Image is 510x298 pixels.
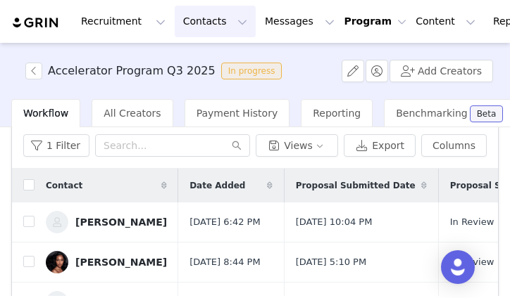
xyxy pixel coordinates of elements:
button: Recruitment [73,6,174,37]
div: [PERSON_NAME] [75,216,167,228]
span: Reporting [313,108,361,119]
button: Messages [256,6,343,37]
span: All Creators [104,108,161,119]
button: Contacts [175,6,256,37]
a: [PERSON_NAME] [46,251,167,273]
span: [DATE] 8:44 PM [189,255,260,269]
span: [DATE] 6:42 PM [189,215,260,229]
button: 1 Filter [23,134,89,157]
span: Contact [46,179,82,192]
div: Open Intercom Messenger [441,250,475,284]
span: In progress [221,63,282,79]
span: Workflow [23,108,68,119]
a: [PERSON_NAME] [46,211,167,233]
span: [DATE] 10:04 PM [296,215,373,229]
i: icon: search [232,141,242,150]
button: Content [407,6,484,37]
button: Add Creators [390,60,493,82]
h3: Accelerator Program Q3 2025 [48,63,216,79]
img: 9e54c9d4-772e-4e00-8130-c90c93616289.jpg [46,251,68,273]
button: Export [344,134,416,157]
span: Payment History [197,108,278,119]
div: [PERSON_NAME] [75,257,167,268]
span: [DATE] 5:10 PM [296,255,366,269]
input: Search... [95,134,250,157]
button: Columns [421,134,487,157]
span: Benchmarking [396,108,467,119]
button: Program [344,14,406,29]
span: Proposal Submitted Date [296,179,416,192]
button: Views [256,134,338,157]
span: [object Object] [25,63,287,79]
img: ee6eeb3d-703b-4684-bfe6-beb95aa48e85--s.jpg [46,211,68,233]
span: Date Added [189,179,245,192]
img: grin logo [11,16,61,30]
div: Beta [477,110,497,118]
